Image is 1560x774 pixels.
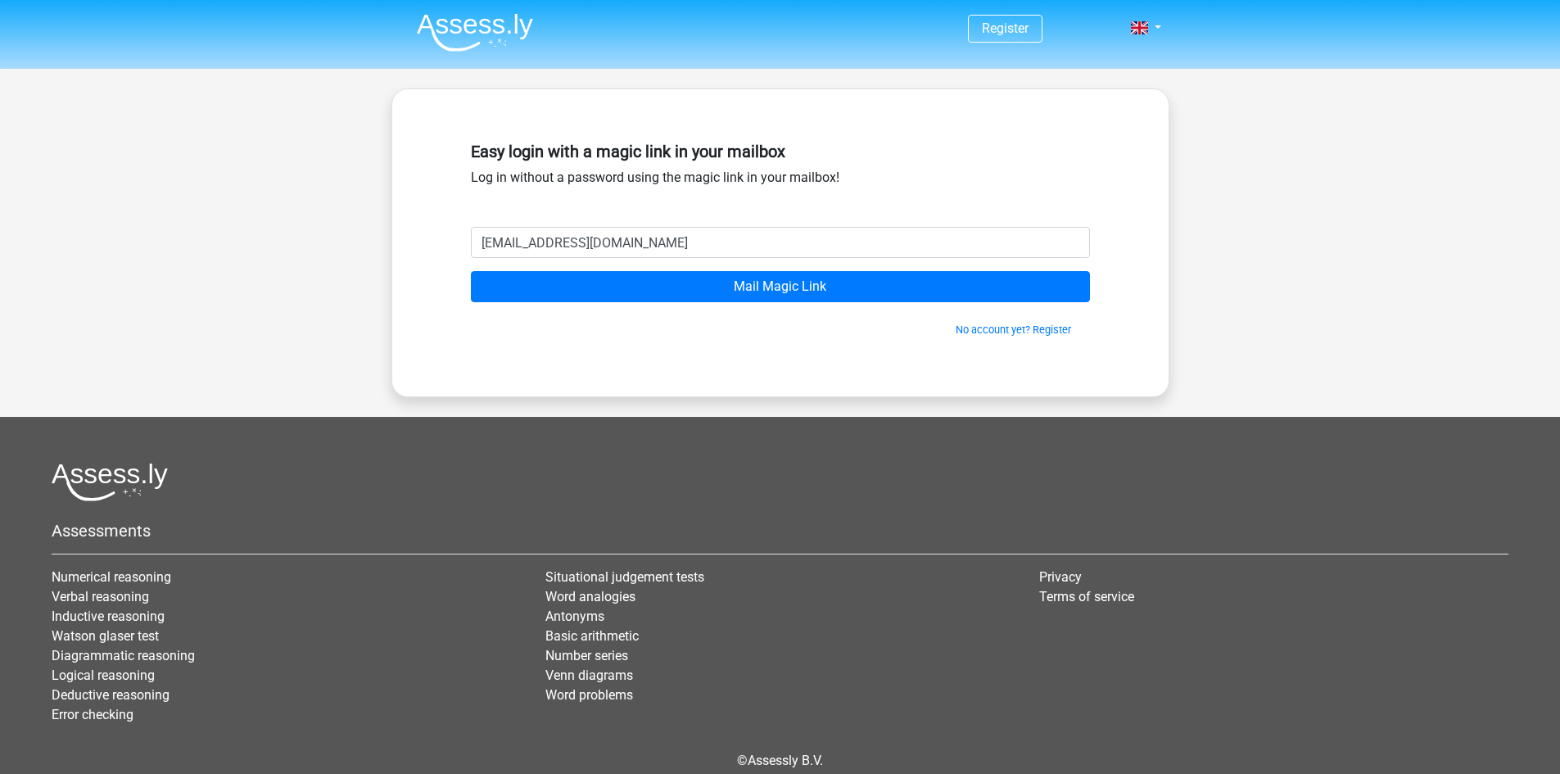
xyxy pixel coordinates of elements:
div: Log in without a password using the magic link in your mailbox! [471,135,1090,227]
a: Numerical reasoning [52,569,171,585]
img: Assessly [417,13,533,52]
input: Mail Magic Link [471,271,1090,302]
a: Antonyms [545,609,604,624]
a: Deductive reasoning [52,687,170,703]
a: Number series [545,648,628,663]
a: Watson glaser test [52,628,159,644]
h5: Assessments [52,521,1508,541]
h5: Easy login with a magic link in your mailbox [471,142,1090,161]
a: Inductive reasoning [52,609,165,624]
a: Diagrammatic reasoning [52,648,195,663]
a: Word problems [545,687,633,703]
a: Verbal reasoning [52,589,149,604]
a: Assessly B.V. [748,753,823,768]
a: Error checking [52,707,133,722]
a: Venn diagrams [545,668,633,683]
a: Terms of service [1039,589,1134,604]
a: Situational judgement tests [545,569,704,585]
input: Email [471,227,1090,258]
a: Privacy [1039,569,1082,585]
a: Basic arithmetic [545,628,639,644]
img: Assessly logo [52,463,168,501]
a: No account yet? Register [956,324,1071,336]
a: Register [982,20,1029,36]
a: Word analogies [545,589,635,604]
a: Logical reasoning [52,668,155,683]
